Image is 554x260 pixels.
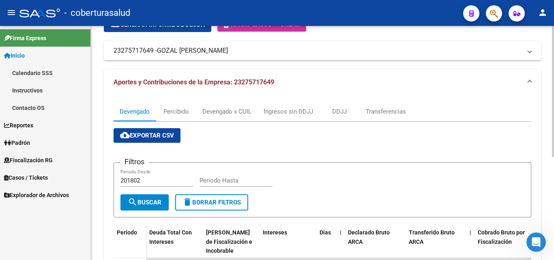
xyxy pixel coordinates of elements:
[4,191,69,200] span: Explorador de Archivos
[183,197,192,207] mat-icon: delete
[475,224,535,260] datatable-header-cell: Cobrado Bruto por Fiscalización
[203,224,260,260] datatable-header-cell: Deuda Bruta Neto de Fiscalización e Incobrable
[340,229,341,236] span: |
[263,229,287,236] span: Intereses
[348,229,390,245] span: Declarado Bruto ARCA
[526,232,546,252] iframe: Intercom live chat
[64,4,130,22] span: - coberturasalud
[4,121,33,130] span: Reportes
[4,34,46,43] span: Firma Express
[175,194,248,211] button: Borrar Filtros
[202,107,251,116] div: Devengado x CUIL
[466,224,475,260] datatable-header-cell: |
[470,229,471,236] span: |
[4,138,30,147] span: Padrón
[128,199,161,206] span: Buscar
[149,229,192,245] span: Deuda Total Con Intereses
[104,41,541,60] mat-expansion-panel-header: 23275717649 -GOZAL [PERSON_NAME]
[120,130,130,140] mat-icon: cloud_download
[120,132,174,139] span: Exportar CSV
[183,199,241,206] span: Borrar Filtros
[332,107,347,116] div: DDJJ
[316,224,337,260] datatable-header-cell: Dias
[120,194,169,211] button: Buscar
[146,224,203,260] datatable-header-cell: Deuda Total Con Intereses
[260,224,316,260] datatable-header-cell: Intereses
[345,224,406,260] datatable-header-cell: Declarado Bruto ARCA
[366,107,406,116] div: Transferencias
[4,51,25,60] span: Inicio
[114,78,274,86] span: Aportes y Contribuciones de la Empresa: 23275717649
[114,224,146,258] datatable-header-cell: Período
[478,229,525,245] span: Cobrado Bruto por Fiscalización
[6,8,16,17] mat-icon: menu
[120,156,148,168] h3: Filtros
[264,107,313,116] div: Ingresos sin DDJJ
[163,107,189,116] div: Percibido
[120,107,150,116] div: Devengado
[337,224,345,260] datatable-header-cell: |
[320,229,331,236] span: Dias
[406,224,466,260] datatable-header-cell: Transferido Bruto ARCA
[4,156,53,165] span: Fiscalización RG
[128,197,137,207] mat-icon: search
[538,8,548,17] mat-icon: person
[4,173,48,182] span: Casos / Tickets
[157,46,228,55] span: GOZAL [PERSON_NAME]
[114,46,522,55] mat-panel-title: 23275717649 -
[409,229,455,245] span: Transferido Bruto ARCA
[104,69,541,95] mat-expansion-panel-header: Aportes y Contribuciones de la Empresa: 23275717649
[114,128,180,143] button: Exportar CSV
[206,229,252,254] span: [PERSON_NAME] de Fiscalización e Incobrable
[117,229,137,236] span: Período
